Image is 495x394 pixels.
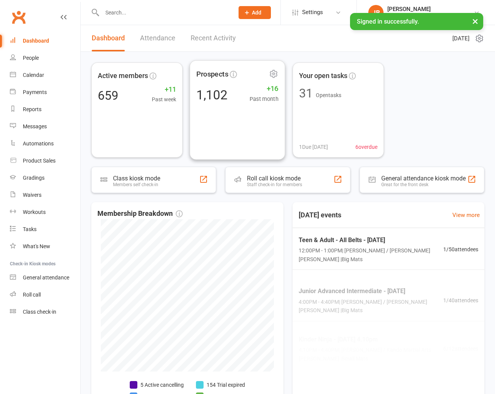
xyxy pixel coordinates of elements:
[299,298,444,315] span: 4:00PM - 4:40PM | [PERSON_NAME] / [PERSON_NAME] [PERSON_NAME] | Big Mats
[98,89,118,102] div: 659
[23,309,56,315] div: Class check-in
[10,238,80,255] a: What's New
[387,6,474,13] div: [PERSON_NAME]
[468,13,482,29] button: ×
[252,10,261,16] span: Add
[443,245,478,254] span: 1 / 50 attendees
[387,13,474,19] div: Kando Martial Arts [PERSON_NAME]
[10,286,80,303] a: Roll call
[299,246,444,263] span: 12:00PM - 1:00PM | [PERSON_NAME] / [PERSON_NAME] [PERSON_NAME] | Big Mats
[23,243,50,249] div: What's New
[299,334,444,344] span: Kinder Ninja - [DATE] 4.10pm
[10,221,80,238] a: Tasks
[23,175,45,181] div: Gradings
[452,34,470,43] span: [DATE]
[247,182,302,187] div: Staff check-in for members
[23,192,41,198] div: Waivers
[293,208,347,222] h3: [DATE] events
[10,101,80,118] a: Reports
[452,211,480,220] a: View more
[23,292,41,298] div: Roll call
[152,95,176,104] span: Past week
[10,204,80,221] a: Workouts
[23,55,39,61] div: People
[113,182,160,187] div: Members self check-in
[191,25,236,51] a: Recent Activity
[381,175,466,182] div: General attendance kiosk mode
[10,152,80,169] a: Product Sales
[381,182,466,187] div: Great for the front desk
[97,208,183,219] span: Membership Breakdown
[23,140,54,147] div: Automations
[299,235,444,245] span: Teen & Adult - All Belts - [DATE]
[299,346,444,363] span: 4:10PM - 4:40PM | [PERSON_NAME] / Kando Martial Arts [PERSON_NAME] | Small Mats
[302,4,323,21] span: Settings
[10,49,80,67] a: People
[10,269,80,286] a: General attendance kiosk mode
[130,381,184,389] li: 5 Active cancelling
[23,209,46,215] div: Workouts
[152,84,176,95] span: +11
[250,94,279,103] span: Past month
[10,135,80,152] a: Automations
[443,296,478,305] span: 1 / 40 attendees
[239,6,271,19] button: Add
[10,118,80,135] a: Messages
[10,84,80,101] a: Payments
[196,381,245,389] li: 154 Trial expired
[247,175,302,182] div: Roll call kiosk mode
[443,344,478,353] span: 6 / 12 attendees
[23,106,41,112] div: Reports
[92,25,125,51] a: Dashboard
[197,88,228,101] div: 1,102
[23,274,69,281] div: General attendance
[23,226,37,232] div: Tasks
[368,5,384,20] div: JB
[357,18,419,25] span: Signed in successfully.
[100,7,229,18] input: Search...
[113,175,160,182] div: Class kiosk mode
[299,70,347,81] span: Your open tasks
[10,187,80,204] a: Waivers
[23,89,47,95] div: Payments
[250,83,279,94] span: +16
[299,286,444,296] span: Junior Advanced Intermediate - [DATE]
[98,70,148,81] span: Active members
[299,143,328,151] span: 1 Due [DATE]
[23,123,47,129] div: Messages
[10,67,80,84] a: Calendar
[197,69,229,80] span: Prospects
[355,143,377,151] span: 6 overdue
[23,38,49,44] div: Dashboard
[10,303,80,321] a: Class kiosk mode
[299,87,313,99] div: 31
[23,72,44,78] div: Calendar
[316,92,341,98] span: Open tasks
[23,158,56,164] div: Product Sales
[10,32,80,49] a: Dashboard
[9,8,28,27] a: Clubworx
[140,25,175,51] a: Attendance
[10,169,80,187] a: Gradings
